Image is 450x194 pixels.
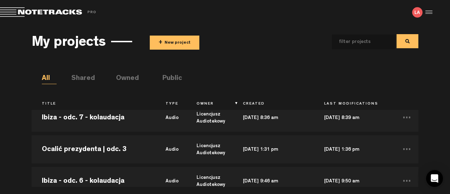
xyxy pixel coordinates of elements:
[233,133,314,165] td: [DATE] 1:31 pm
[332,35,384,49] input: filter projects
[32,98,155,110] th: Title
[32,102,155,133] td: Ibiza - odc. 7 - kolaudacja
[155,98,186,110] th: Type
[233,98,314,110] th: Created
[314,133,395,165] td: [DATE] 1:36 pm
[162,74,177,84] li: Public
[233,102,314,133] td: [DATE] 8:36 am
[314,102,395,133] td: [DATE] 8:39 am
[155,133,186,165] td: audio
[186,133,233,165] td: Licencjusz Audiotekowy
[42,74,57,84] li: All
[412,7,423,18] img: letters
[395,133,418,165] td: ...
[186,102,233,133] td: Licencjusz Audiotekowy
[186,98,233,110] th: Owner
[155,102,186,133] td: audio
[159,39,162,47] span: +
[426,170,443,187] div: Open Intercom Messenger
[71,74,86,84] li: Shared
[314,98,395,110] th: Last Modifications
[32,36,106,51] h3: My projects
[395,102,418,133] td: ...
[32,133,155,165] td: Ocalić prezydenta | odc. 3
[116,74,131,84] li: Owned
[150,36,199,50] button: +New project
